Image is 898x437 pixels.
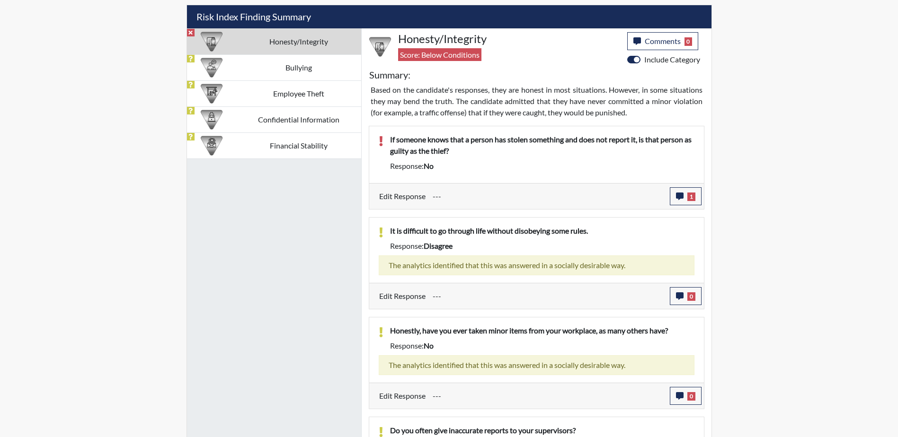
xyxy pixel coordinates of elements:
div: Update the test taker's response, the change might impact the score [426,387,670,405]
h5: Summary: [369,69,410,80]
div: Response: [383,240,702,252]
label: Edit Response [379,287,426,305]
span: 0 [687,292,695,301]
div: The analytics identified that this was answered in a socially desirable way. [379,255,694,275]
span: no [424,161,434,170]
td: Financial Stability [236,132,361,158]
td: Honesty/Integrity [236,28,361,54]
span: 1 [687,192,695,201]
label: Include Category [644,54,700,65]
h5: Risk Index Finding Summary [187,5,711,28]
div: Update the test taker's response, the change might impact the score [426,187,670,205]
td: Bullying [236,54,361,80]
span: no [424,341,434,350]
img: CATEGORY%20ICON-11.a5f294f4.png [369,36,391,58]
h4: Honesty/Integrity [398,32,620,46]
p: Do you often give inaccurate reports to your supervisors? [390,425,694,436]
span: 0 [685,37,693,46]
img: CATEGORY%20ICON-07.58b65e52.png [201,83,222,105]
p: Honestly, have you ever taken minor items from your workplace, as many others have? [390,325,694,336]
button: Comments0 [627,32,699,50]
td: Employee Theft [236,80,361,106]
p: It is difficult to go through life without disobeying some rules. [390,225,694,236]
span: Score: Below Conditions [398,48,481,61]
p: If someone knows that a person has stolen something and does not report it, is that person as gui... [390,134,694,157]
img: CATEGORY%20ICON-05.742ef3c8.png [201,109,222,131]
img: CATEGORY%20ICON-04.6d01e8fa.png [201,57,222,79]
td: Confidential Information [236,106,361,132]
img: CATEGORY%20ICON-08.97d95025.png [201,135,222,157]
div: Response: [383,340,702,351]
div: Update the test taker's response, the change might impact the score [426,287,670,305]
label: Edit Response [379,387,426,405]
button: 0 [670,287,702,305]
div: Response: [383,160,702,172]
label: Edit Response [379,187,426,205]
div: The analytics identified that this was answered in a socially desirable way. [379,355,694,375]
p: Based on the candidate's responses, they are honest in most situations. However, in some situatio... [371,84,702,118]
button: 0 [670,387,702,405]
span: Comments [645,36,681,45]
span: disagree [424,241,453,250]
img: CATEGORY%20ICON-11.a5f294f4.png [201,31,222,52]
button: 1 [670,187,702,205]
span: 0 [687,392,695,401]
